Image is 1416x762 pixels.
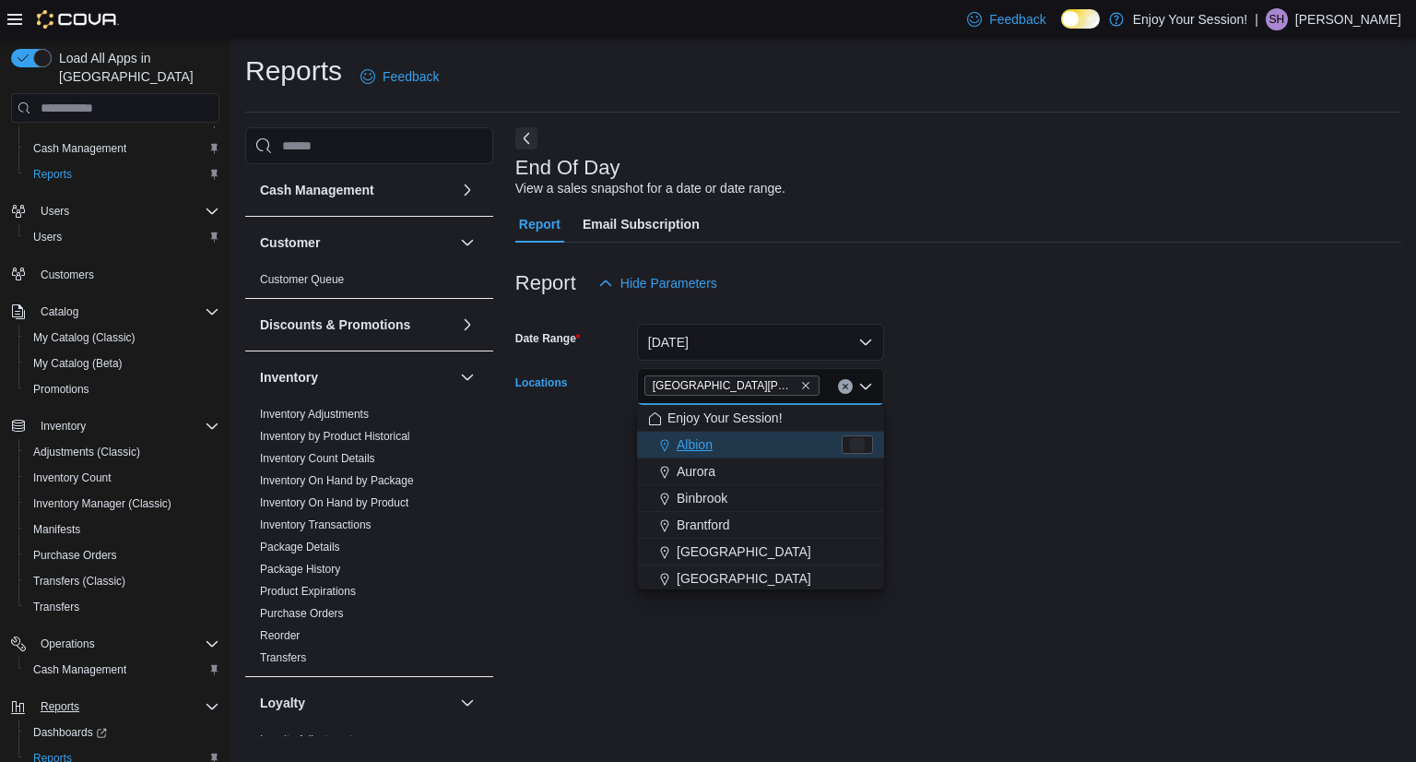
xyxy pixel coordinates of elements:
a: Inventory Count Details [260,452,375,465]
div: View a sales snapshot for a date or date range. [515,179,785,198]
button: [GEOGRAPHIC_DATA] [637,539,884,566]
span: Users [33,200,219,222]
button: Cash Management [18,136,227,161]
button: My Catalog (Classic) [18,325,227,351]
span: Reorder [260,628,300,643]
span: Customers [33,263,219,286]
button: My Catalog (Beta) [18,351,227,376]
a: Transfers (Classic) [26,570,133,592]
h3: Customer [260,233,320,252]
label: Locations [515,375,568,390]
span: Transfers (Classic) [26,570,219,592]
button: Inventory [260,368,453,387]
button: Operations [33,633,102,655]
span: Inventory Adjustments [260,407,369,422]
span: Dashboards [33,725,107,740]
span: Sault Ste Marie - Hillside [644,375,820,396]
button: Cash Management [18,657,227,683]
a: Inventory On Hand by Package [260,474,414,487]
button: Aurora [637,458,884,485]
button: Inventory [456,366,478,388]
button: Clear input [838,379,853,394]
span: Catalog [33,301,219,323]
a: Transfers [26,596,87,618]
button: Users [4,198,227,224]
button: Customer [456,232,478,254]
span: Hide Parameters [620,274,717,292]
span: My Catalog (Beta) [33,356,123,371]
a: Dashboards [18,720,227,745]
button: Albion [637,432,884,458]
span: Inventory [33,415,219,437]
span: Dashboards [26,721,219,744]
button: Manifests [18,517,227,542]
button: Purchase Orders [18,542,227,568]
button: Reports [33,696,87,718]
button: Loyalty [260,694,453,712]
button: Cash Management [456,179,478,201]
span: Inventory Count [26,467,219,489]
span: Promotions [33,382,89,397]
span: Cash Management [33,141,126,156]
span: My Catalog (Beta) [26,352,219,375]
a: Inventory On Hand by Product [260,496,408,509]
h3: Cash Management [260,181,374,199]
span: Dark Mode [1061,29,1062,30]
span: Enjoy Your Session! [667,409,783,427]
span: Transfers [26,596,219,618]
span: Operations [41,637,95,651]
button: Transfers (Classic) [18,568,227,594]
span: Users [26,226,219,248]
button: Close list of options [858,379,873,394]
span: Product Expirations [260,584,356,599]
button: Inventory Count [18,465,227,491]
a: Loyalty Adjustments [260,733,359,746]
h1: Reports [245,53,342,89]
a: Reports [26,163,79,185]
button: [DATE] [637,324,884,361]
span: Transfers [260,650,306,665]
button: Transfers [18,594,227,620]
button: Promotions [18,376,227,402]
button: Users [18,224,227,250]
button: Customers [4,261,227,288]
span: [GEOGRAPHIC_DATA] [677,542,811,561]
span: Customer Queue [260,272,344,287]
p: Enjoy Your Session! [1133,8,1248,30]
a: Package Details [260,541,340,554]
button: Discounts & Promotions [260,316,453,334]
a: Inventory Transactions [260,518,372,531]
button: Reports [18,161,227,187]
span: Adjustments (Classic) [33,445,140,459]
button: Remove Sault Ste Marie - Hillside from selection in this group [800,380,811,391]
span: Inventory Manager (Classic) [26,493,219,515]
span: Inventory On Hand by Package [260,473,414,488]
a: Cash Management [26,659,134,681]
span: Albion [677,435,713,454]
a: Inventory Adjustments [260,408,369,421]
button: Hide Parameters [591,265,725,302]
span: Reports [41,699,79,714]
span: Inventory Count Details [260,451,375,466]
a: Customers [33,264,101,286]
input: Dark Mode [1061,9,1100,29]
div: Shelby Hughes [1266,8,1288,30]
a: Product Expirations [260,585,356,598]
span: Promotions [26,378,219,400]
span: Users [41,204,69,219]
span: Package Details [260,540,340,554]
img: Cova [37,10,119,29]
a: Cash Management [26,137,134,160]
div: Customer [245,268,493,298]
span: My Catalog (Classic) [33,330,136,345]
span: Cash Management [33,662,126,677]
span: Inventory Count [33,470,112,485]
button: Operations [4,631,227,657]
span: Brantford [677,516,730,534]
span: Reports [33,696,219,718]
span: Inventory by Product Historical [260,429,410,444]
span: Loyalty Adjustments [260,732,359,747]
a: My Catalog (Classic) [26,327,143,349]
a: Inventory Count [26,467,119,489]
span: Load All Apps in [GEOGRAPHIC_DATA] [52,49,219,86]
